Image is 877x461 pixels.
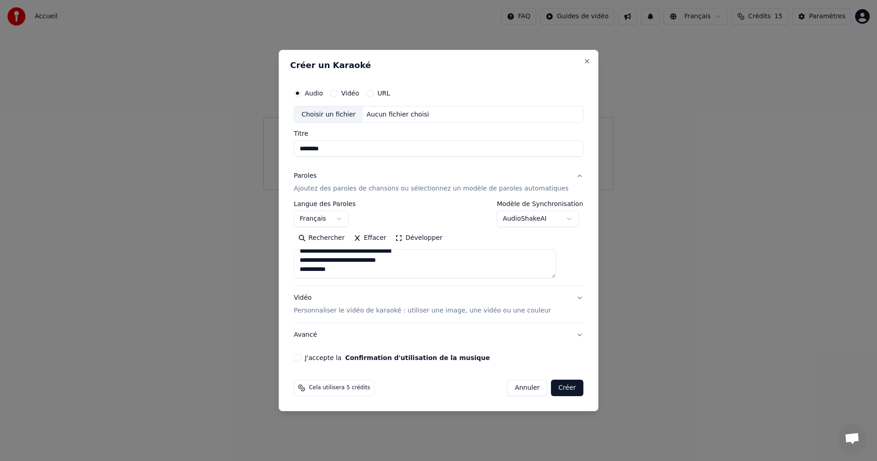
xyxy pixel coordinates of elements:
p: Personnaliser le vidéo de karaoké : utiliser une image, une vidéo ou une couleur [294,306,551,315]
p: Ajoutez des paroles de chansons ou sélectionnez un modèle de paroles automatiques [294,185,569,194]
button: Annuler [507,380,547,396]
div: Vidéo [294,294,551,316]
div: ParolesAjoutez des paroles de chansons ou sélectionnez un modèle de paroles automatiques [294,201,583,286]
button: J'accepte la [345,355,490,361]
button: Créer [551,380,583,396]
button: Rechercher [294,231,349,246]
button: Effacer [349,231,391,246]
div: Choisir un fichier [294,106,363,123]
label: URL [377,90,390,96]
label: Titre [294,131,583,137]
label: Vidéo [341,90,359,96]
button: Développer [391,231,447,246]
label: Audio [305,90,323,96]
label: J'accepte la [305,355,490,361]
label: Modèle de Synchronisation [497,201,583,207]
span: Cela utilisera 5 crédits [309,384,370,392]
label: Langue des Paroles [294,201,356,207]
h2: Créer un Karaoké [290,61,587,69]
div: Aucun fichier choisi [363,110,433,119]
div: Paroles [294,172,317,181]
button: Avancé [294,323,583,347]
button: ParolesAjoutez des paroles de chansons ou sélectionnez un modèle de paroles automatiques [294,164,583,201]
button: VidéoPersonnaliser le vidéo de karaoké : utiliser une image, une vidéo ou une couleur [294,286,583,323]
